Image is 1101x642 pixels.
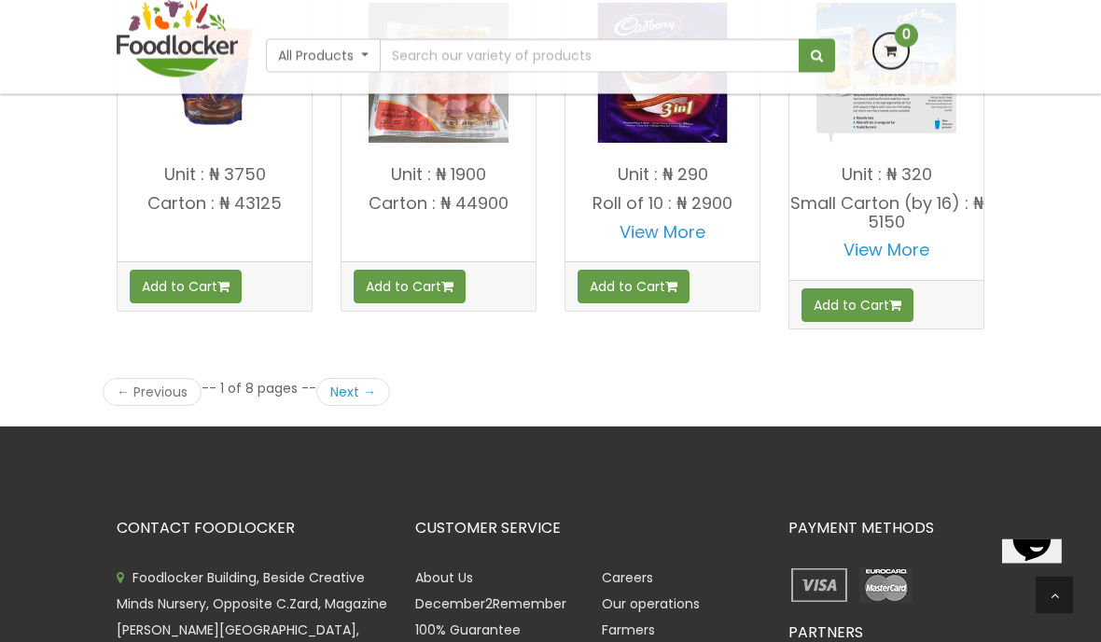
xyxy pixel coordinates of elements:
img: payment [788,565,851,607]
input: Search our variety of products [380,39,800,73]
p: Unit : ₦ 1900 [341,166,536,185]
p: Roll of 10 : ₦ 2900 [565,195,760,214]
button: Add to Cart [578,271,690,304]
button: All Products [266,39,381,73]
p: Unit : ₦ 320 [789,166,983,185]
a: Careers [602,569,653,588]
button: Add to Cart [354,271,466,304]
p: Carton : ₦ 44900 [341,195,536,214]
p: Unit : ₦ 3750 [118,166,312,185]
i: Add to cart [889,300,901,313]
li: -- 1 of 8 pages -- [202,380,316,398]
a: Our operations [602,595,700,614]
p: Small Carton (by 16) : ₦ 5150 [789,195,983,232]
button: Add to Cart [130,271,242,304]
a: About Us [415,569,473,588]
a: View More [843,239,929,262]
p: Unit : ₦ 290 [565,166,760,185]
a: Next → [316,379,390,407]
a: View More [620,221,705,244]
img: payment [855,565,917,607]
i: Add to cart [441,281,453,294]
h3: CONTACT FOODLOCKER [117,521,387,537]
i: Add to cart [217,281,230,294]
h3: CUSTOMER SERVICE [415,521,760,537]
a: 100% Guarantee [415,621,521,640]
iframe: chat widget [995,539,1085,626]
button: Add to Cart [801,289,913,323]
h3: PARTNERS [788,625,984,642]
span: 0 [895,24,918,48]
i: Add to cart [665,281,677,294]
p: Carton : ₦ 43125 [118,195,312,214]
a: Farmers [602,621,655,640]
a: December2Remember [415,595,566,614]
h3: PAYMENT METHODS [788,521,984,537]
